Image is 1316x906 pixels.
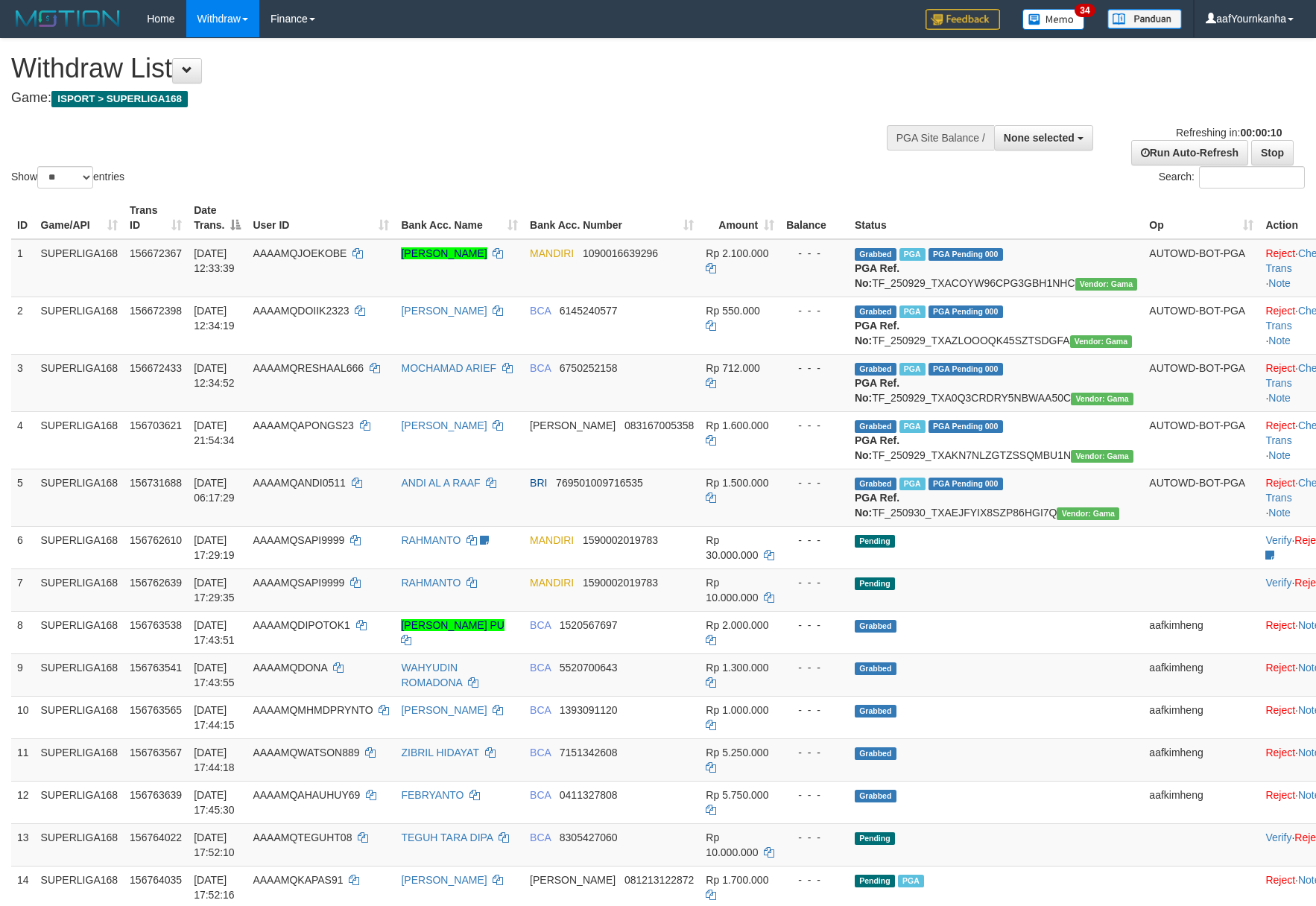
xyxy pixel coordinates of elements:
[401,477,480,489] a: ANDI AL A RAAF
[530,419,616,431] span: [PERSON_NAME]
[35,411,124,469] td: SUPERLIGA168
[530,831,551,843] span: BCA
[855,620,896,633] span: Grabbed
[855,262,899,289] b: PGA Ref. No:
[253,477,346,489] span: AAAAMQANDI0511
[706,362,759,374] span: Rp 712.000
[899,420,926,433] span: Marked by aafchhiseyha
[624,419,694,431] span: Copy 083167005358 to clipboard
[1265,247,1295,259] a: Reject
[706,874,768,886] span: Rp 1.700.000
[786,475,843,490] div: - - -
[855,832,895,845] span: Pending
[11,91,862,106] h4: Game:
[37,166,93,189] select: Showentries
[786,872,843,887] div: - - -
[11,823,35,866] td: 13
[1075,278,1138,291] span: Vendor URL: https://trx31.1velocity.biz
[855,305,896,318] span: Grabbed
[706,831,758,858] span: Rp 10.000.000
[130,662,182,674] span: 156763541
[194,831,235,858] span: [DATE] 17:52:10
[560,662,618,674] span: Copy 5520700643 to clipboard
[35,354,124,411] td: SUPERLIGA168
[130,362,182,374] span: 156672433
[1240,127,1282,139] strong: 00:00:10
[855,377,899,404] b: PGA Ref. No:
[35,526,124,568] td: SUPERLIGA168
[855,363,896,376] span: Grabbed
[560,305,618,317] span: Copy 6145240577 to clipboard
[560,747,618,758] span: Copy 7151342608 to clipboard
[130,419,182,431] span: 156703621
[194,305,235,332] span: [DATE] 12:34:19
[1107,9,1182,29] img: panduan.png
[929,363,1003,376] span: PGA Pending
[849,197,1143,239] th: Status
[849,354,1143,411] td: TF_250929_TXA0Q3CRDRY5NBWAA50C
[706,247,768,259] span: Rp 2.100.000
[401,247,487,259] a: [PERSON_NAME]
[530,247,574,259] span: MANDIRI
[929,478,1003,490] span: PGA Pending
[130,831,182,843] span: 156764022
[530,619,551,631] span: BCA
[1251,140,1294,165] a: Stop
[401,831,493,843] a: TEGUH TARA DIPA
[855,248,896,261] span: Grabbed
[700,197,780,239] th: Amount: activate to sort column ascending
[1143,469,1259,526] td: AUTOWD-BOT-PGA
[786,303,843,318] div: - - -
[1143,653,1259,696] td: aafkimheng
[560,789,618,801] span: Copy 0411327808 to clipboard
[130,874,182,886] span: 156764035
[11,197,35,239] th: ID
[1071,450,1133,463] span: Vendor URL: https://trx31.1velocity.biz
[530,305,551,317] span: BCA
[786,660,843,675] div: - - -
[899,363,926,376] span: Marked by aafsoycanthlai
[401,419,487,431] a: [PERSON_NAME]
[130,789,182,801] span: 156763639
[583,534,658,546] span: Copy 1590002019783 to clipboard
[1265,619,1295,631] a: Reject
[1265,747,1295,758] a: Reject
[401,662,462,688] a: WAHYUDIN ROMADONA
[855,875,895,887] span: Pending
[530,362,551,374] span: BCA
[1004,132,1075,144] span: None selected
[1159,166,1305,189] label: Search:
[401,577,461,589] a: RAHMANTO
[530,747,551,758] span: BCA
[194,577,235,604] span: [DATE] 17:29:35
[11,7,124,30] img: MOTION_logo.png
[786,361,843,376] div: - - -
[253,362,364,374] span: AAAAMQRESHAAL666
[1057,507,1119,520] span: Vendor URL: https://trx31.1velocity.biz
[560,362,618,374] span: Copy 6750252158 to clipboard
[1176,127,1282,139] span: Refreshing in:
[401,619,504,631] a: [PERSON_NAME] PU
[11,54,862,83] h1: Withdraw List
[1143,239,1259,297] td: AUTOWD-BOT-PGA
[194,704,235,731] span: [DATE] 17:44:15
[706,704,768,716] span: Rp 1.000.000
[706,305,759,317] span: Rp 550.000
[899,478,926,490] span: Marked by aafromsomean
[855,478,896,490] span: Grabbed
[994,125,1093,151] button: None selected
[35,568,124,611] td: SUPERLIGA168
[194,789,235,816] span: [DATE] 17:45:30
[898,875,924,887] span: Marked by aafsoumeymey
[899,248,926,261] span: Marked by aafsengchandara
[11,781,35,823] td: 12
[706,619,768,631] span: Rp 2.000.000
[855,320,899,346] b: PGA Ref. No:
[706,477,768,489] span: Rp 1.500.000
[11,469,35,526] td: 5
[35,239,124,297] td: SUPERLIGA168
[849,239,1143,297] td: TF_250929_TXACOYW96CPG3GBH1NHC
[1143,411,1259,469] td: AUTOWD-BOT-PGA
[130,477,182,489] span: 156731688
[1143,197,1259,239] th: Op: activate to sort column ascending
